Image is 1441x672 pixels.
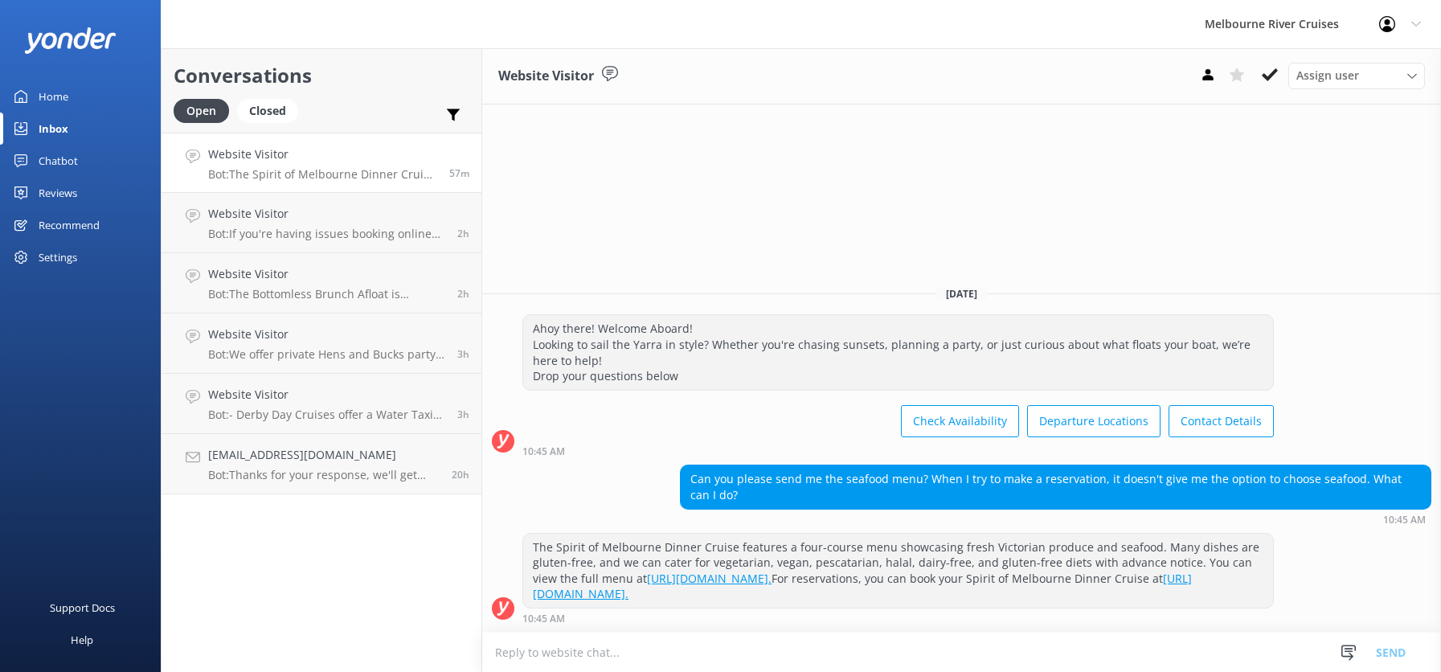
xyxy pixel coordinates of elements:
div: Assign User [1288,63,1425,88]
p: Bot: - Derby Day Cruises offer a Water Taxi return trip (75 mins) starting from $160. - [DATE] Cr... [208,408,445,422]
strong: 10:45 AM [522,614,565,624]
h4: [EMAIL_ADDRESS][DOMAIN_NAME] [208,446,440,464]
div: Can you please send me the seafood menu? When I try to make a reservation, it doesn't give me the... [681,465,1431,508]
a: [URL][DOMAIN_NAME]. [533,571,1192,602]
button: Check Availability [901,405,1019,437]
h4: Website Visitor [208,326,445,343]
a: Website VisitorBot:If you're having issues booking online for more than 10 people, please contact... [162,193,481,253]
strong: 10:45 AM [522,447,565,457]
span: Sep 19 2025 08:41am (UTC +10:00) Australia/Sydney [457,347,469,361]
p: Bot: The Spirit of Melbourne Dinner Cruise features a four-course menu showcasing fresh Victorian... [208,167,437,182]
div: The Spirit of Melbourne Dinner Cruise features a four-course menu showcasing fresh Victorian prod... [523,534,1273,608]
div: Recommend [39,209,100,241]
div: Home [39,80,68,113]
div: Sep 19 2025 10:45am (UTC +10:00) Australia/Sydney [680,514,1431,525]
p: Bot: If you're having issues booking online for more than 10 people, please contact the team at [... [208,227,445,241]
p: Bot: Thanks for your response, we'll get back to you as soon as we can during opening hours. [208,468,440,482]
img: yonder-white-logo.png [24,27,117,54]
a: Website VisitorBot:We offer private Hens and Bucks party cruises for a fun and unforgettable cele... [162,313,481,374]
div: Ahoy there! Welcome Aboard! Looking to sail the Yarra in style? Whether you're chasing sunsets, p... [523,315,1273,389]
strong: 10:45 AM [1383,515,1426,525]
a: Closed [237,101,306,119]
h2: Conversations [174,60,469,91]
span: Sep 19 2025 08:46am (UTC +10:00) Australia/Sydney [457,287,469,301]
button: Departure Locations [1027,405,1161,437]
h4: Website Visitor [208,205,445,223]
span: Sep 19 2025 10:45am (UTC +10:00) Australia/Sydney [449,166,469,180]
span: Sep 19 2025 08:31am (UTC +10:00) Australia/Sydney [457,408,469,421]
a: [EMAIL_ADDRESS][DOMAIN_NAME]Bot:Thanks for your response, we'll get back to you as soon as we can... [162,434,481,494]
p: Bot: We offer private Hens and Bucks party cruises for a fun and unforgettable celebration on the... [208,347,445,362]
span: Assign user [1296,67,1359,84]
button: Contact Details [1169,405,1274,437]
h4: Website Visitor [208,265,445,283]
p: Bot: The Bottomless Brunch Afloat is designed as an adult-focused experience, and children are ge... [208,287,445,301]
div: Settings [39,241,77,273]
div: Sep 19 2025 10:45am (UTC +10:00) Australia/Sydney [522,613,1274,624]
h4: Website Visitor [208,145,437,163]
h3: Website Visitor [498,66,594,87]
div: Closed [237,99,298,123]
div: Chatbot [39,145,78,177]
span: Sep 18 2025 02:56pm (UTC +10:00) Australia/Sydney [452,468,469,481]
a: [URL][DOMAIN_NAME]. [647,571,772,586]
span: Sep 19 2025 08:53am (UTC +10:00) Australia/Sydney [457,227,469,240]
div: Open [174,99,229,123]
h4: Website Visitor [208,386,445,404]
div: Support Docs [50,592,115,624]
a: Website VisitorBot:The Spirit of Melbourne Dinner Cruise features a four-course menu showcasing f... [162,133,481,193]
div: Inbox [39,113,68,145]
div: Sep 19 2025 10:45am (UTC +10:00) Australia/Sydney [522,445,1274,457]
a: Website VisitorBot:The Bottomless Brunch Afloat is designed as an adult-focused experience, and c... [162,253,481,313]
a: Open [174,101,237,119]
a: Website VisitorBot:- Derby Day Cruises offer a Water Taxi return trip (75 mins) starting from $16... [162,374,481,434]
span: [DATE] [936,287,987,301]
div: Reviews [39,177,77,209]
div: Help [71,624,93,656]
